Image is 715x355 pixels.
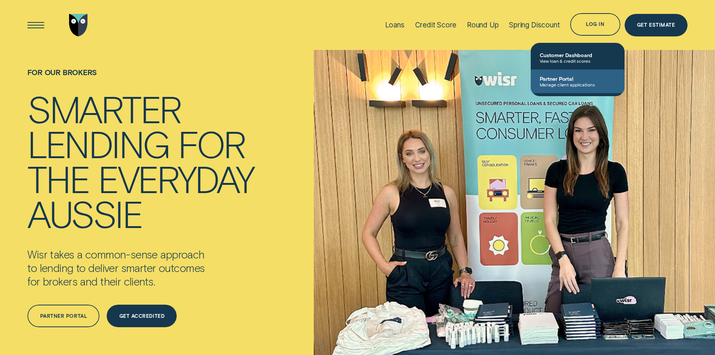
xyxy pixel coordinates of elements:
[27,126,169,161] div: lending
[540,82,616,87] span: Manage client applications
[570,13,620,36] button: Log in
[625,14,688,36] a: Get Estimate
[178,126,245,161] div: for
[509,21,560,29] div: Spring Discount
[540,52,616,58] span: Customer Dashboard
[540,58,616,63] span: View loan & credit scores
[27,91,181,126] div: Smarter
[27,161,89,196] div: the
[69,14,88,36] img: Wisr
[385,21,405,29] div: Loans
[540,76,616,82] span: Partner Portal
[467,21,499,29] div: Round Up
[531,69,625,93] a: Partner PortalManage client applications
[25,14,47,36] button: Open Menu
[107,305,177,327] a: Get Accredited
[27,91,253,231] h4: Smarter lending for the everyday Aussie
[531,46,625,69] a: Customer DashboardView loan & credit scores
[27,196,142,231] div: Aussie
[27,305,99,327] a: Partner Portal
[415,21,457,29] div: Credit Score
[98,161,253,196] div: everyday
[27,248,244,288] p: Wisr takes a common-sense approach to lending to deliver smarter outcomes for brokers and their c...
[27,68,253,91] h1: For Our Brokers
